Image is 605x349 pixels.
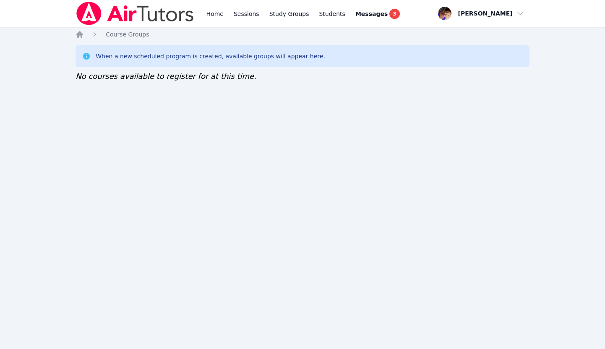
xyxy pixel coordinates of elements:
nav: Breadcrumb [76,30,529,39]
span: Messages [355,10,388,18]
span: No courses available to register for at this time. [76,72,256,81]
a: Course Groups [106,30,149,39]
img: Air Tutors [76,2,194,25]
span: 3 [389,9,399,19]
span: Course Groups [106,31,149,38]
div: When a new scheduled program is created, available groups will appear here. [96,52,325,60]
